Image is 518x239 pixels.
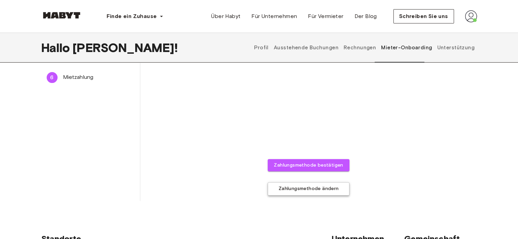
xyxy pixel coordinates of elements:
button: Finde ein Zuhause [101,10,169,23]
img: Habyt [41,12,82,19]
font: 6 [50,74,53,81]
font: Hallo [41,40,70,55]
font: Zahlungsmethode bestätigen [274,162,343,168]
font: [PERSON_NAME] [73,40,174,55]
font: Der Blog [354,13,377,19]
font: Mietzahlung [63,74,94,80]
font: Finde ein Zuhause [107,13,157,19]
font: Für Vermieter [308,13,343,19]
font: Schreiben Sie uns [399,13,448,19]
a: Über Habyt [206,10,246,23]
a: Für Vermieter [302,10,349,23]
font: Für Unternehmen [251,13,297,19]
a: Der Blog [349,10,382,23]
font: Über Habyt [211,13,240,19]
div: 6Mietzahlung [41,69,140,86]
button: Zahlungsmethode ändern [268,182,349,195]
a: Für Unternehmen [246,10,302,23]
button: Zahlungsmethode bestätigen [268,159,349,172]
font: Unterstützung [437,45,474,51]
font: Ausstehende Buchungen [274,45,339,51]
font: ! [174,40,178,55]
font: Zahlungsmethode ändern [279,186,339,192]
font: Mieter-Onboarding [381,45,432,51]
img: Avatar [465,10,477,22]
div: Benutzerprofil-Registerkarten [252,33,477,63]
font: Rechnungen [344,45,376,51]
font: Profil [254,45,269,51]
button: Schreiben Sie uns [393,9,454,23]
